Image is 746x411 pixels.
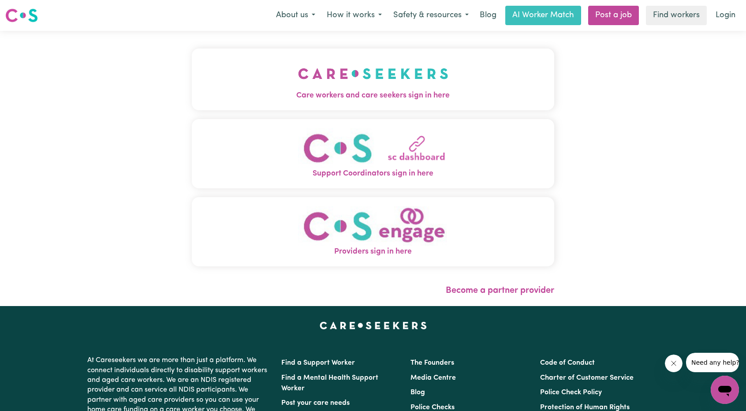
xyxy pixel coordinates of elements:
[686,353,739,372] iframe: Message from company
[321,6,388,25] button: How it works
[192,49,554,110] button: Care workers and care seekers sign in here
[540,359,595,366] a: Code of Conduct
[646,6,707,25] a: Find workers
[5,6,53,13] span: Need any help?
[192,197,554,266] button: Providers sign in here
[410,359,454,366] a: The Founders
[540,389,602,396] a: Police Check Policy
[410,389,425,396] a: Blog
[474,6,502,25] a: Blog
[5,5,38,26] a: Careseekers logo
[505,6,581,25] a: AI Worker Match
[711,376,739,404] iframe: Button to launch messaging window
[540,404,630,411] a: Protection of Human Rights
[320,322,427,329] a: Careseekers home page
[281,359,355,366] a: Find a Support Worker
[5,7,38,23] img: Careseekers logo
[270,6,321,25] button: About us
[281,400,350,407] a: Post your care needs
[665,355,683,372] iframe: Close message
[410,374,456,381] a: Media Centre
[588,6,639,25] a: Post a job
[710,6,741,25] a: Login
[281,374,378,392] a: Find a Mental Health Support Worker
[540,374,634,381] a: Charter of Customer Service
[192,168,554,179] span: Support Coordinators sign in here
[388,6,474,25] button: Safety & resources
[192,119,554,188] button: Support Coordinators sign in here
[446,286,554,295] a: Become a partner provider
[192,246,554,258] span: Providers sign in here
[410,404,455,411] a: Police Checks
[192,90,554,101] span: Care workers and care seekers sign in here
